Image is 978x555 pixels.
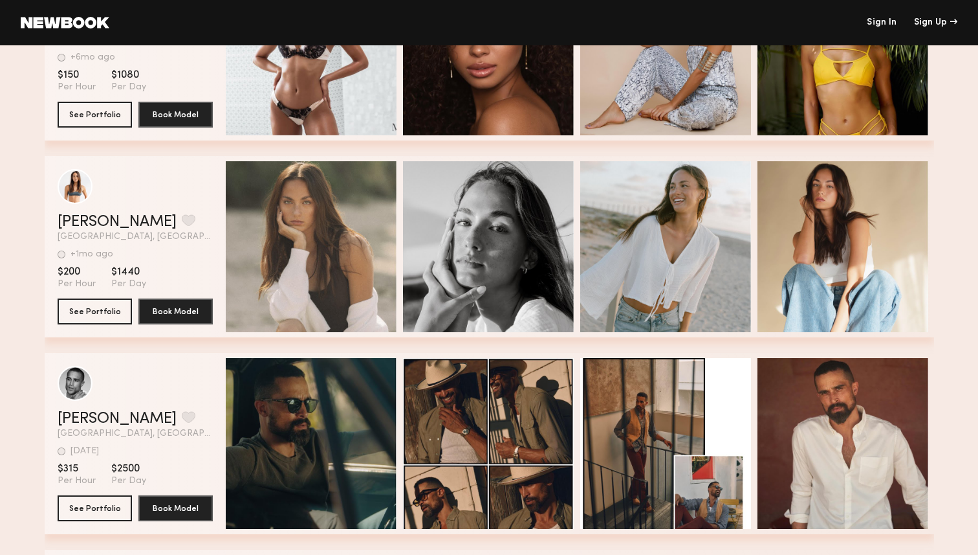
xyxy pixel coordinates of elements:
button: See Portfolio [58,495,132,521]
div: [DATE] [71,447,99,456]
span: $200 [58,266,96,278]
span: Per Hour [58,475,96,487]
button: See Portfolio [58,102,132,128]
div: +6mo ago [71,53,115,62]
span: $2500 [111,462,146,475]
span: Per Day [111,475,146,487]
span: $1440 [111,266,146,278]
span: [GEOGRAPHIC_DATA], [GEOGRAPHIC_DATA] [58,232,213,242]
button: Book Model [138,299,213,324]
span: [GEOGRAPHIC_DATA], [GEOGRAPHIC_DATA] [58,429,213,438]
span: Per Day [111,82,146,93]
a: [PERSON_NAME] [58,411,177,427]
div: Sign Up [914,18,957,27]
span: Per Hour [58,82,96,93]
a: [PERSON_NAME] [58,214,177,230]
a: Sign In [867,18,896,27]
button: Book Model [138,102,213,128]
button: See Portfolio [58,299,132,324]
span: Per Hour [58,278,96,290]
span: $150 [58,69,96,82]
span: $1080 [111,69,146,82]
span: $315 [58,462,96,475]
div: +1mo ago [71,250,113,259]
span: Per Day [111,278,146,290]
button: Book Model [138,495,213,521]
